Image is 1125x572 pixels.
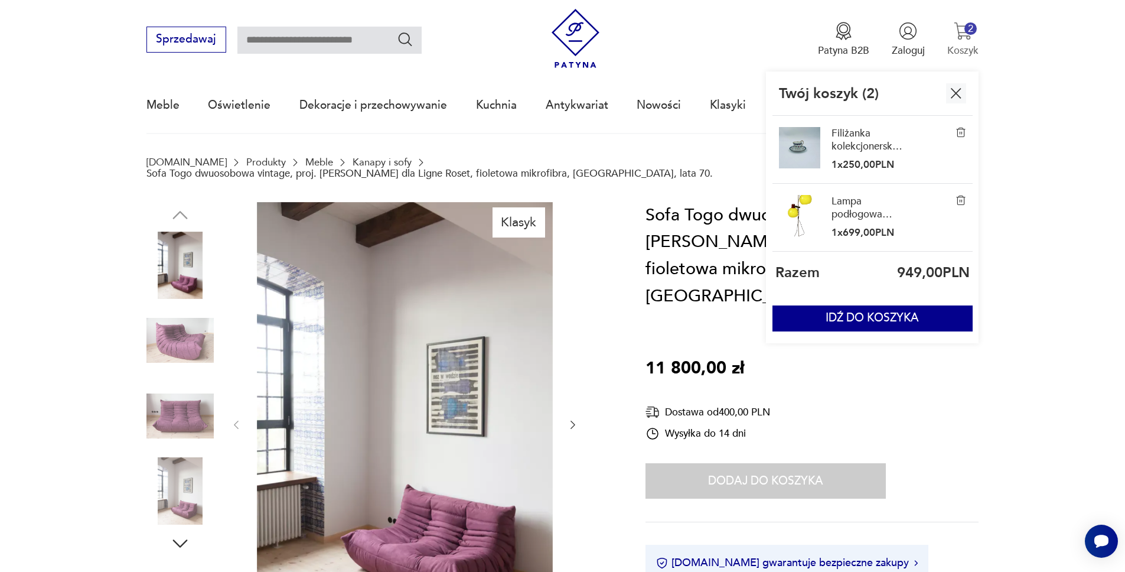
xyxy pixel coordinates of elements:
img: Zdjęcie produktu Sofa Togo dwuosobowa vintage, proj. M. Ducaroy dla Ligne Roset, fioletowa mikrof... [146,307,214,374]
button: Zaloguj [892,22,925,57]
div: Wysyłka do 14 dni [645,427,770,441]
img: Zdjęcie produktu Sofa Togo dwuosobowa vintage, proj. M. Ducaroy dla Ligne Roset, fioletowa mikrof... [146,457,214,525]
p: Twój koszyk ( 2 ) [779,84,879,103]
p: 949,00 PLN [897,263,970,282]
img: Filiżanka kolekcjonerska Koenigszelt Silesia [779,127,820,168]
a: Kanapy i sofy [353,157,412,168]
div: 2 [964,22,977,35]
a: Meble [305,157,333,168]
button: Patyna B2B [818,22,869,57]
a: Klasyki [710,78,746,132]
img: Ikona certyfikatu [656,557,668,569]
img: Ikona dostawy [645,405,660,420]
img: Zdjęcie produktu Sofa Togo dwuosobowa vintage, proj. M. Ducaroy dla Ligne Roset, fioletowa mikrof... [146,382,214,450]
a: Dekoracje i przechowywanie [299,78,447,132]
a: IDŹ DO KOSZYKA [772,314,972,324]
a: Nowości [637,78,681,132]
img: Ikona strzałki w prawo [914,560,918,566]
img: Ikona krzyżyka [947,84,965,102]
p: 1 x 699,00 PLN [831,226,902,240]
img: Filiżanka kolekcjonerska Koenigszelt Silesia [956,127,966,138]
a: Filiżanka kolekcjonerska Koenigszelt Silesia [831,127,902,152]
img: Patyna - sklep z meblami i dekoracjami vintage [546,9,605,69]
a: Meble [146,78,180,132]
button: 2Koszyk [947,22,979,57]
img: Zdjęcie produktu Sofa Togo dwuosobowa vintage, proj. M. Ducaroy dla Ligne Roset, fioletowa mikrof... [146,232,214,299]
p: Zaloguj [892,44,925,57]
a: Produkty [246,157,286,168]
a: Kuchnia [476,78,517,132]
img: Ikona medalu [834,22,853,40]
p: Koszyk [947,44,979,57]
div: Klasyk [493,207,545,237]
div: Dostawa od 400,00 PLN [645,405,770,420]
a: Ikona medaluPatyna B2B [818,22,869,57]
img: Lampa podłogowa Węgry lata 70. – szkło, metal, tworzywo [779,195,820,236]
img: Ikona koszyka [954,22,972,40]
img: Lampa podłogowa Węgry lata 70. – szkło, metal, tworzywo [956,195,966,206]
p: Sofa Togo dwuosobowa vintage, proj. [PERSON_NAME] dla Ligne Roset, fioletowa mikrofibra, [GEOGRAP... [146,168,713,179]
p: Patyna B2B [818,44,869,57]
button: IDŹ DO KOSZYKA [772,305,972,331]
p: 11 800,00 zł [645,355,744,382]
h1: Sofa Togo dwuosobowa vintage, proj. [PERSON_NAME] dla Ligne Roset, fioletowa mikrofibra, [GEOGRAP... [645,202,979,310]
a: Antykwariat [546,78,608,132]
button: Sprzedawaj [146,27,226,53]
p: 1 x 250,00 PLN [831,158,902,172]
a: Sprzedawaj [146,35,226,45]
button: [DOMAIN_NAME] gwarantuje bezpieczne zakupy [656,555,918,570]
img: Ikonka użytkownika [899,22,917,40]
a: Oświetlenie [208,78,270,132]
iframe: Smartsupp widget button [1085,525,1118,558]
a: Lampa podłogowa Węgry lata 70. – szkło, metal, tworzywo [831,195,902,220]
button: Szukaj [397,31,414,48]
p: Razem [775,263,820,282]
a: [DOMAIN_NAME] [146,157,227,168]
